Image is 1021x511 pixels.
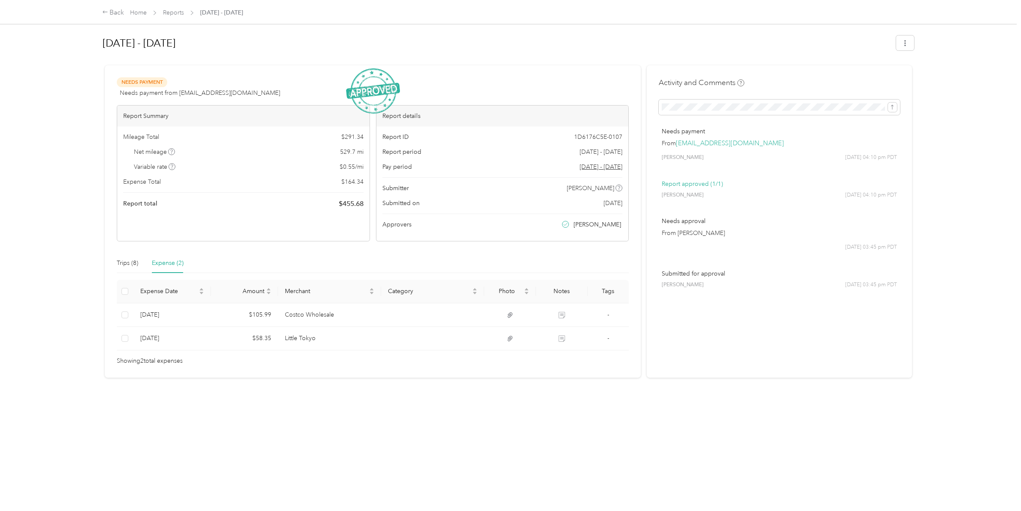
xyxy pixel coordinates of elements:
span: caret-down [472,291,477,296]
span: Mileage Total [123,132,159,141]
th: Category [381,280,484,303]
span: Report period [382,147,421,156]
h1: Jul 28 - Aug 10, 2025 [103,33,890,53]
span: [PERSON_NAME] [567,184,614,193]
div: Report Summary [117,106,370,126]
span: [DATE] - [DATE] [580,147,622,156]
span: Merchant [285,288,367,295]
th: Photo [484,280,536,303]
div: Expense (2) [152,258,183,268]
p: Needs payment [662,127,897,136]
a: [EMAIL_ADDRESS][DOMAIN_NAME] [676,139,784,147]
div: Trips (8) [117,258,138,268]
span: [DATE] - [DATE] [200,8,243,17]
span: Submitter [382,184,409,193]
span: Needs payment from [EMAIL_ADDRESS][DOMAIN_NAME] [120,88,280,97]
span: - [607,335,609,342]
span: Needs Payment [117,77,167,87]
span: Photo [491,288,522,295]
span: [DATE] 04:10 pm PDT [845,154,897,162]
span: [DATE] [604,199,622,208]
span: caret-up [369,287,374,292]
span: Submitted on [382,199,420,208]
td: $58.35 [211,327,278,350]
p: Report approved (1/1) [662,179,897,188]
th: Merchant [278,280,381,303]
span: caret-up [199,287,204,292]
span: caret-up [472,287,477,292]
span: Pay period [382,162,412,171]
span: Approvers [382,220,411,229]
span: Go to pay period [580,162,622,171]
td: 8-7-2025 [133,303,211,327]
span: caret-down [524,291,529,296]
div: Back [102,8,124,18]
span: $ 455.68 [339,199,364,209]
p: Needs approval [662,217,897,226]
span: Variable rate [134,162,176,171]
h4: Activity and Comments [659,77,744,88]
span: caret-down [266,291,271,296]
span: Showing 2 total expenses [117,356,183,366]
div: Tags [595,288,622,295]
p: Submitted for approval [662,269,897,278]
iframe: Everlance-gr Chat Button Frame [973,463,1021,511]
th: Amount [211,280,278,303]
span: [DATE] 03:45 pm PDT [845,244,897,251]
span: Report total [123,199,157,208]
span: Expense Date [140,288,197,295]
a: Reports [163,9,184,16]
span: caret-up [266,287,271,292]
span: Category [388,288,471,295]
span: Report ID [382,132,409,141]
span: [PERSON_NAME] [662,154,704,162]
span: - [607,311,609,318]
span: $ 291.34 [341,132,364,141]
td: - [588,327,629,350]
span: caret-down [369,291,374,296]
span: [DATE] 04:10 pm PDT [845,191,897,199]
th: Notes [536,280,588,303]
span: Amount [218,288,264,295]
span: [PERSON_NAME] [574,220,621,229]
span: caret-down [199,291,204,296]
td: $105.99 [211,303,278,327]
p: From [PERSON_NAME] [662,229,897,238]
td: - [588,303,629,327]
span: Expense Total [123,177,161,186]
span: Net mileage [134,147,175,156]
span: 1D6176C5E-0107 [574,132,622,141]
th: Expense Date [133,280,211,303]
span: $ 0.55 / mi [340,162,364,171]
span: $ 164.34 [341,177,364,186]
span: 529.7 mi [340,147,364,156]
img: ApprovedStamp [346,68,400,114]
span: caret-up [524,287,529,292]
td: Costco Wholesale [278,303,381,327]
th: Tags [588,280,629,303]
a: Home [130,9,147,16]
td: 8-7-2025 [133,327,211,350]
span: [PERSON_NAME] [662,191,704,199]
div: Report details [376,106,629,126]
p: From [662,139,897,148]
td: Little Tokyo [278,327,381,350]
span: [DATE] 03:45 pm PDT [845,281,897,289]
span: [PERSON_NAME] [662,281,704,289]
